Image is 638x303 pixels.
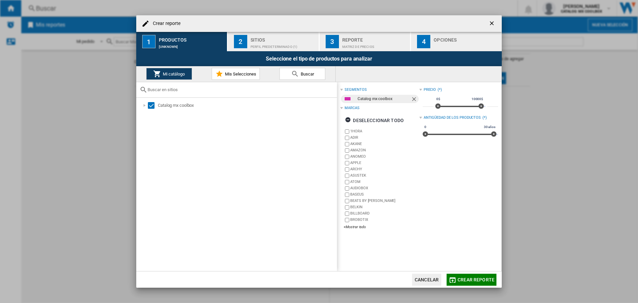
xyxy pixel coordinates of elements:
button: Deseleccionar todo [343,114,406,126]
span: Buscar [299,72,314,76]
input: brand.name [345,136,349,140]
input: brand.name [345,186,349,191]
button: 2 Sitios Perfil predeterminado (1) [228,32,319,51]
div: Reporte [342,35,408,42]
div: segmentos [345,87,367,92]
div: Opciones [434,35,499,42]
label: BASEUS [350,192,419,197]
md-checkbox: Select [148,102,158,109]
input: brand.name [345,212,349,216]
label: AMAZON [350,148,419,153]
input: Buscar en sitios [148,87,334,92]
div: 4 [417,35,430,48]
label: BELKIN [350,205,419,210]
input: brand.name [345,129,349,134]
label: ASUSTEK [350,173,419,178]
button: 4 Opciones [411,32,502,51]
label: AUDIOBOX [350,186,419,191]
span: 10000$ [471,96,484,102]
label: BROBOTIX [350,217,419,222]
div: Catalog mx coolbox [158,102,336,109]
input: brand.name [345,193,349,197]
div: Antigüedad de los productos [424,115,481,120]
ng-md-icon: getI18NText('BUTTONS.CLOSE_DIALOG') [488,20,496,28]
label: AKANE [350,141,419,146]
span: Crear reporte [458,277,494,282]
button: getI18NText('BUTTONS.CLOSE_DIALOG') [486,17,499,30]
input: brand.name [345,148,349,153]
div: Matriz de precios [342,42,408,49]
button: Cancelar [412,274,441,286]
div: 1 [142,35,156,48]
label: APPLE [350,160,419,165]
input: brand.name [345,180,349,184]
div: +Mostrar todo [344,225,419,229]
div: Marcas [345,105,359,111]
input: brand.name [345,142,349,146]
label: 1HORA [350,129,419,134]
span: Mi catálogo [161,72,185,76]
input: brand.name [345,205,349,210]
div: 2 [234,35,247,48]
button: Mis Selecciones [212,68,260,80]
div: Catalog mx coolbox [358,95,410,103]
label: BEATS BY [PERSON_NAME] [350,198,419,203]
div: Seleccione el tipo de productos para analizar [136,51,502,66]
div: Perfil predeterminado (1) [251,42,316,49]
input: brand.name [345,161,349,165]
div: Productos [159,35,224,42]
input: brand.name [345,174,349,178]
span: Mis Selecciones [223,72,256,76]
button: Crear reporte [447,274,496,286]
span: 0$ [435,96,441,102]
input: brand.name [345,218,349,222]
div: 3 [326,35,339,48]
label: ATOM [350,179,419,184]
div: [UNKNOWN] [159,42,224,49]
input: brand.name [345,155,349,159]
div: Sitios [251,35,316,42]
input: brand.name [345,167,349,172]
label: ARCHY [350,167,419,172]
ng-md-icon: Quitar [411,96,419,104]
button: 1 Productos [UNKNOWN] [136,32,228,51]
div: Precio [424,87,436,92]
label: ANOMEO [350,154,419,159]
span: 0 [423,124,427,130]
label: BILLBOARD [350,211,419,216]
label: ADIR [350,135,419,140]
button: Mi catálogo [146,68,192,80]
div: Deseleccionar todo [345,114,404,126]
h4: Crear reporte [150,20,180,27]
input: brand.name [345,199,349,203]
span: 30 años [483,124,496,130]
button: 3 Reporte Matriz de precios [320,32,411,51]
button: Buscar [279,68,325,80]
